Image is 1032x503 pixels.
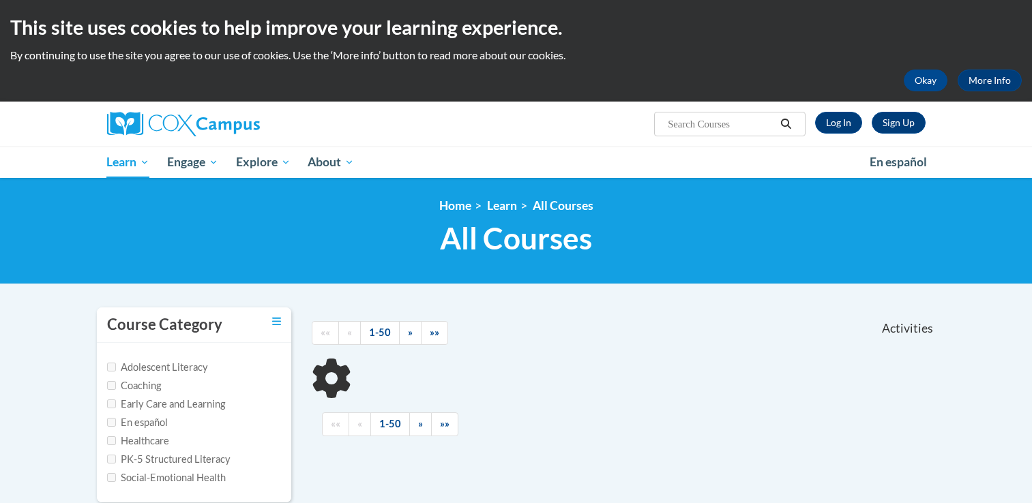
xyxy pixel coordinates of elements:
span: «« [321,326,330,338]
a: End [431,412,458,436]
a: Previous [349,412,371,436]
span: Learn [106,154,149,170]
span: « [357,418,362,429]
a: En español [861,148,936,177]
h2: This site uses cookies to help improve your learning experience. [10,14,1022,41]
span: »» [440,418,449,429]
input: Checkbox for Options [107,473,116,482]
label: Healthcare [107,433,169,448]
a: Engage [158,147,227,178]
a: Previous [338,321,361,345]
a: Learn [98,147,159,178]
a: About [299,147,363,178]
span: Activities [882,321,933,336]
a: Begining [312,321,339,345]
input: Checkbox for Options [107,418,116,427]
a: 1-50 [360,321,400,345]
span: »» [430,326,439,338]
label: PK-5 Structured Literacy [107,452,231,467]
span: Engage [167,154,218,170]
span: «« [331,418,340,429]
a: 1-50 [370,412,410,436]
a: Explore [227,147,299,178]
img: Cox Campus [107,112,260,136]
input: Search Courses [666,116,776,132]
a: End [421,321,448,345]
h3: Course Category [107,314,222,335]
span: En español [870,155,927,169]
a: Log In [815,112,862,134]
a: Next [399,321,422,345]
label: Social-Emotional Health [107,470,226,485]
span: All Courses [440,220,592,256]
a: More Info [958,70,1022,91]
span: » [418,418,423,429]
button: Okay [904,70,947,91]
label: En español [107,415,168,430]
input: Checkbox for Options [107,455,116,463]
span: About [308,154,354,170]
p: By continuing to use the site you agree to our use of cookies. Use the ‘More info’ button to read... [10,48,1022,63]
a: Register [872,112,926,134]
input: Checkbox for Options [107,363,116,371]
button: Search [776,116,796,132]
a: Cox Campus [107,112,366,136]
span: Explore [236,154,291,170]
span: « [347,326,352,338]
a: Toggle collapse [272,314,281,329]
a: Home [439,198,471,213]
a: All Courses [533,198,593,213]
label: Coaching [107,378,161,393]
div: Main menu [87,147,946,178]
input: Checkbox for Options [107,436,116,445]
a: Begining [322,412,349,436]
input: Checkbox for Options [107,399,116,408]
span: » [408,326,413,338]
label: Early Care and Learning [107,397,225,412]
a: Learn [487,198,517,213]
input: Checkbox for Options [107,381,116,390]
a: Next [409,412,432,436]
label: Adolescent Literacy [107,360,208,375]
